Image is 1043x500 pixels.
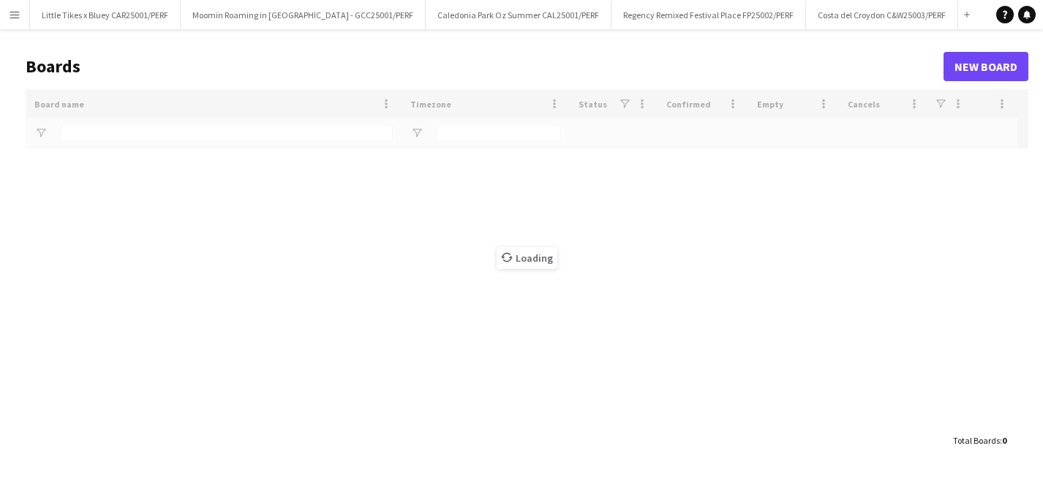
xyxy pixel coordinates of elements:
[426,1,611,29] button: Caledonia Park Oz Summer CAL25001/PERF
[30,1,181,29] button: Little Tikes x Bluey CAR25001/PERF
[953,435,1000,446] span: Total Boards
[1002,435,1006,446] span: 0
[953,426,1006,455] div: :
[497,247,557,269] span: Loading
[611,1,806,29] button: Regency Remixed Festival Place FP25002/PERF
[181,1,426,29] button: Moomin Roaming in [GEOGRAPHIC_DATA] - GCC25001/PERF
[944,52,1028,81] a: New Board
[26,56,944,77] h1: Boards
[806,1,958,29] button: Costa del Croydon C&W25003/PERF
